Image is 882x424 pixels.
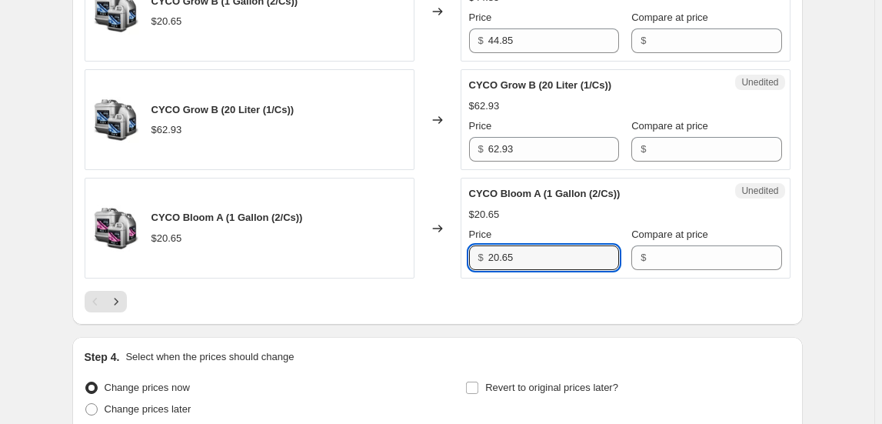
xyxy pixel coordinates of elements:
[105,382,190,393] span: Change prices now
[641,252,646,263] span: $
[151,122,182,138] div: $62.93
[469,79,612,91] span: CYCO Grow B (20 Liter (1/Cs))
[469,188,621,199] span: CYCO Bloom A (1 Gallon (2/Cs))
[93,205,139,252] img: bloom-a-b-group-image_80x.jpg
[469,98,500,114] div: $62.93
[151,212,303,223] span: CYCO Bloom A (1 Gallon (2/Cs))
[478,143,484,155] span: $
[469,12,492,23] span: Price
[469,120,492,132] span: Price
[85,291,127,312] nav: Pagination
[478,252,484,263] span: $
[741,185,778,197] span: Unedited
[105,403,191,415] span: Change prices later
[93,97,139,143] img: grow-b-group-image_1_80x.jpg
[151,104,295,115] span: CYCO Grow B (20 Liter (1/Cs))
[151,14,182,29] div: $20.65
[151,231,182,246] div: $20.65
[469,207,500,222] div: $20.65
[641,35,646,46] span: $
[631,229,708,240] span: Compare at price
[641,143,646,155] span: $
[485,382,618,393] span: Revert to original prices later?
[631,120,708,132] span: Compare at price
[469,229,492,240] span: Price
[741,76,778,88] span: Unedited
[631,12,708,23] span: Compare at price
[105,291,127,312] button: Next
[125,349,294,365] p: Select when the prices should change
[478,35,484,46] span: $
[85,349,120,365] h2: Step 4.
